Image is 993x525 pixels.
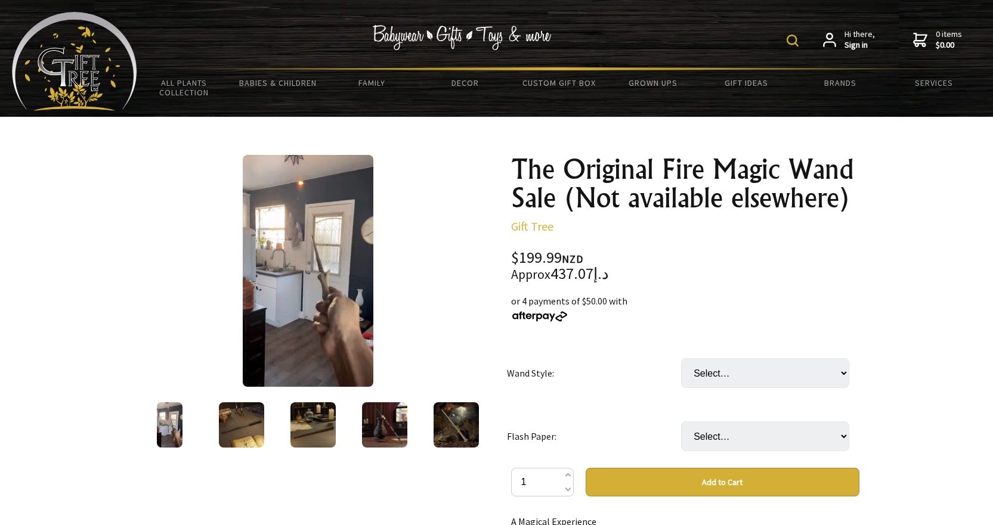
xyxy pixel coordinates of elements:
[507,341,681,405] td: Wand Style:
[887,70,981,95] a: Services
[511,311,568,322] img: Afterpay
[844,29,875,50] span: Hi there,
[137,70,231,105] a: All Plants Collection
[794,70,887,95] a: Brands
[231,70,324,95] a: Babies & Children
[511,219,553,234] a: Gift Tree
[434,402,479,448] img: The Original Fire Magic Wand Sale (Not available elsewhere)
[936,40,962,51] strong: $0.00
[586,468,859,496] button: Add to Cart
[844,40,875,51] strong: Sign in
[507,405,681,468] td: Flash Paper:
[243,155,373,387] img: The Original Fire Magic Wand Sale (Not available elsewhere)
[219,402,264,448] img: The Original Fire Magic Wand Sale (Not available elsewhere)
[936,29,962,50] span: 0 items
[511,155,859,212] h1: The Original Fire Magic Wand Sale (Not available elsewhere)
[913,29,962,50] a: 0 items$0.00
[12,12,137,111] img: Babyware - Gifts - Toys and more...
[562,252,583,266] span: NZD
[787,35,799,46] img: product search
[511,250,859,282] div: $199.99 437.07د.إ
[700,70,793,95] a: Gift Ideas
[290,402,336,448] img: The Original Fire Magic Wand Sale (Not available elsewhere)
[324,70,418,95] a: Family
[823,29,875,50] a: Hi there,Sign in
[511,266,550,282] small: Approx
[362,402,407,448] img: The Original Fire Magic Wand Sale (Not available elsewhere)
[373,25,552,50] img: Babywear - Gifts - Toys & more
[512,70,606,95] a: Custom Gift Box
[606,70,700,95] a: Grown Ups
[511,294,859,322] div: or 4 payments of $50.00 with
[419,70,512,95] a: Decor
[157,402,182,448] img: The Original Fire Magic Wand Sale (Not available elsewhere)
